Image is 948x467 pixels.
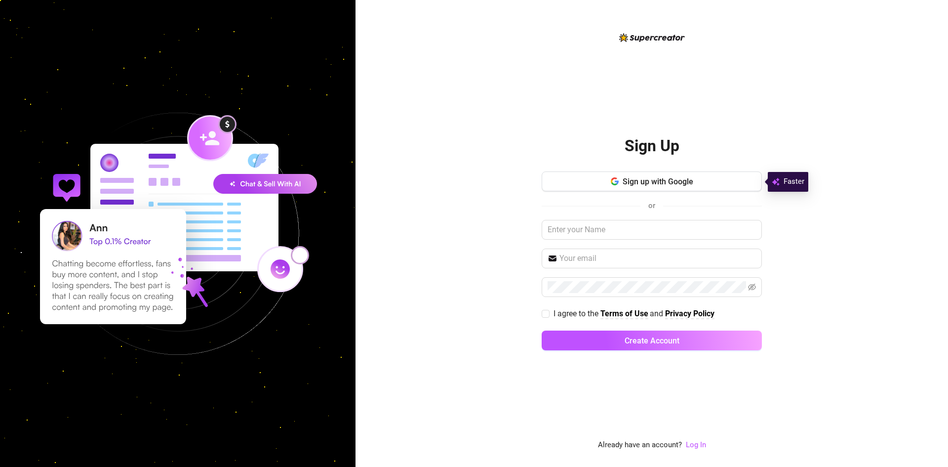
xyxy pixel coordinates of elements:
[625,336,679,345] span: Create Account
[542,331,762,350] button: Create Account
[600,309,648,318] strong: Terms of Use
[7,63,349,405] img: signup-background-D0MIrEPF.svg
[559,253,756,264] input: Your email
[542,171,762,191] button: Sign up with Google
[772,176,780,188] img: svg%3e
[648,201,655,210] span: or
[665,309,714,319] a: Privacy Policy
[650,309,665,318] span: and
[619,33,685,42] img: logo-BBDzfeDw.svg
[625,136,679,156] h2: Sign Up
[600,309,648,319] a: Terms of Use
[748,283,756,291] span: eye-invisible
[623,177,693,186] span: Sign up with Google
[686,440,706,449] a: Log In
[686,439,706,451] a: Log In
[784,176,804,188] span: Faster
[665,309,714,318] strong: Privacy Policy
[542,220,762,240] input: Enter your Name
[553,309,600,318] span: I agree to the
[598,439,682,451] span: Already have an account?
